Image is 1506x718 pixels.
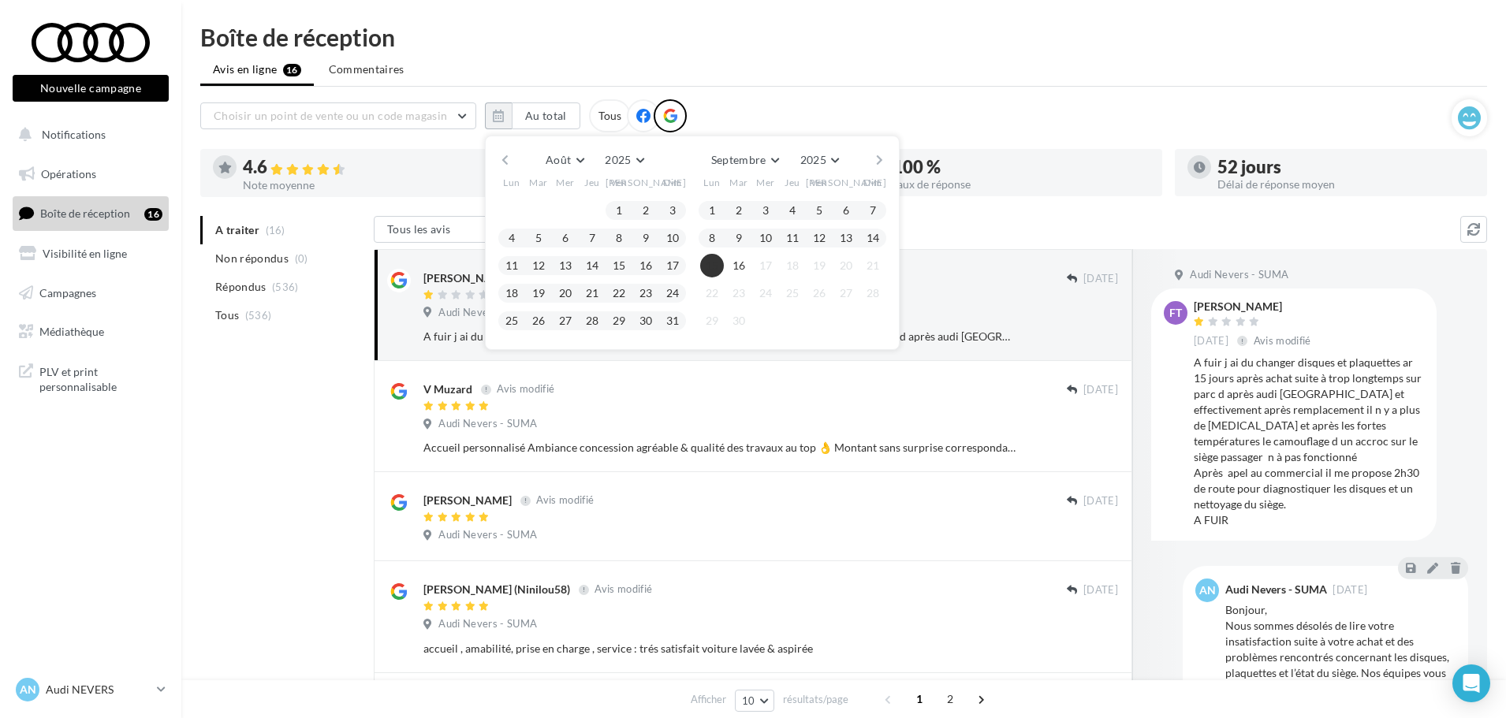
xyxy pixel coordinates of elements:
button: 7 [861,199,885,222]
button: 5 [527,226,550,250]
span: Choisir un point de vente ou un code magasin [214,109,447,122]
div: 4.6 [243,158,500,177]
span: Tous les avis [387,222,451,236]
span: Campagnes [39,285,96,299]
span: (536) [245,309,272,322]
button: Au total [485,102,580,129]
div: 52 jours [1217,158,1474,176]
span: Dim [663,176,682,189]
span: Jeu [584,176,600,189]
span: [PERSON_NAME] [606,176,687,189]
button: 2025 [794,149,845,171]
button: 24 [661,281,684,305]
button: 2025 [598,149,650,171]
button: 15 [700,254,724,277]
button: 23 [634,281,658,305]
button: Au total [512,102,580,129]
button: 21 [861,254,885,277]
button: 20 [834,254,858,277]
span: [DATE] [1194,334,1228,348]
button: 7 [580,226,604,250]
span: [PERSON_NAME] [806,176,887,189]
a: Visibilité en ligne [9,237,172,270]
button: 4 [781,199,804,222]
span: [DATE] [1083,383,1118,397]
span: Audi Nevers - SUMA [438,306,537,320]
span: Audi Nevers - SUMA [438,528,537,542]
span: Opérations [41,167,96,180]
button: 26 [807,281,831,305]
span: Audi Nevers - SUMA [438,417,537,431]
button: 12 [807,226,831,250]
button: 31 [661,309,684,333]
button: 25 [500,309,524,333]
div: Accueil personnalisé Ambiance concession agréable & qualité des travaux au top 👌 Montant sans sur... [423,440,1016,456]
button: 2 [727,199,751,222]
button: 26 [527,309,550,333]
span: Jeu [785,176,800,189]
span: (536) [272,281,299,293]
span: AN [20,682,36,698]
span: Avis modifié [536,494,594,507]
button: 20 [554,281,577,305]
button: Août [539,149,590,171]
a: AN Audi NEVERS [13,675,169,705]
button: 19 [807,254,831,277]
button: Tous les avis [374,216,531,243]
button: Septembre [705,149,785,171]
div: [PERSON_NAME] [423,493,512,508]
span: Notifications [42,128,106,141]
span: PLV et print personnalisable [39,361,162,395]
button: 30 [727,309,751,333]
span: Lun [703,176,721,189]
button: 10 [754,226,777,250]
span: Mer [756,176,775,189]
button: 18 [781,254,804,277]
span: Avis modifié [595,583,652,596]
button: 24 [754,281,777,305]
button: 3 [661,199,684,222]
div: [PERSON_NAME] [423,270,512,286]
span: [DATE] [1083,272,1118,286]
span: Dim [863,176,882,189]
span: Avis modifié [1254,334,1311,347]
button: 10 [661,226,684,250]
span: Boîte de réception [40,206,130,220]
button: 3 [754,199,777,222]
span: [DATE] [1083,494,1118,508]
button: 9 [727,226,751,250]
div: A fuir j ai du changer disques et plaquettes ar 15 jours après achat suite à trop longtemps sur p... [1194,355,1424,528]
a: Opérations [9,158,172,191]
span: 10 [742,694,755,707]
button: 6 [834,199,858,222]
button: Nouvelle campagne [13,75,169,102]
button: 28 [580,309,604,333]
button: 25 [781,281,804,305]
span: Mar [729,176,748,189]
button: 23 [727,281,751,305]
div: 16 [144,208,162,221]
button: 8 [607,226,631,250]
button: 18 [500,281,524,305]
span: Médiathèque [39,325,104,338]
div: Boîte de réception [200,25,1487,49]
button: 27 [834,281,858,305]
div: Taux de réponse [893,179,1150,190]
span: Lun [503,176,520,189]
button: 6 [554,226,577,250]
button: 5 [807,199,831,222]
button: 13 [554,254,577,277]
button: 14 [580,254,604,277]
span: 2025 [605,153,631,166]
span: Audi Nevers - SUMA [1190,268,1288,282]
div: accueil , amabilité, prise en charge , service : trés satisfait voiture lavée & aspirée [423,641,1016,657]
button: 29 [607,309,631,333]
span: Mar [529,176,548,189]
span: Audi Nevers - SUMA [438,617,537,631]
button: 22 [700,281,724,305]
a: Médiathèque [9,315,172,348]
span: Septembre [711,153,766,166]
button: 16 [634,254,658,277]
p: Audi NEVERS [46,682,151,698]
div: Open Intercom Messenger [1452,664,1490,702]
